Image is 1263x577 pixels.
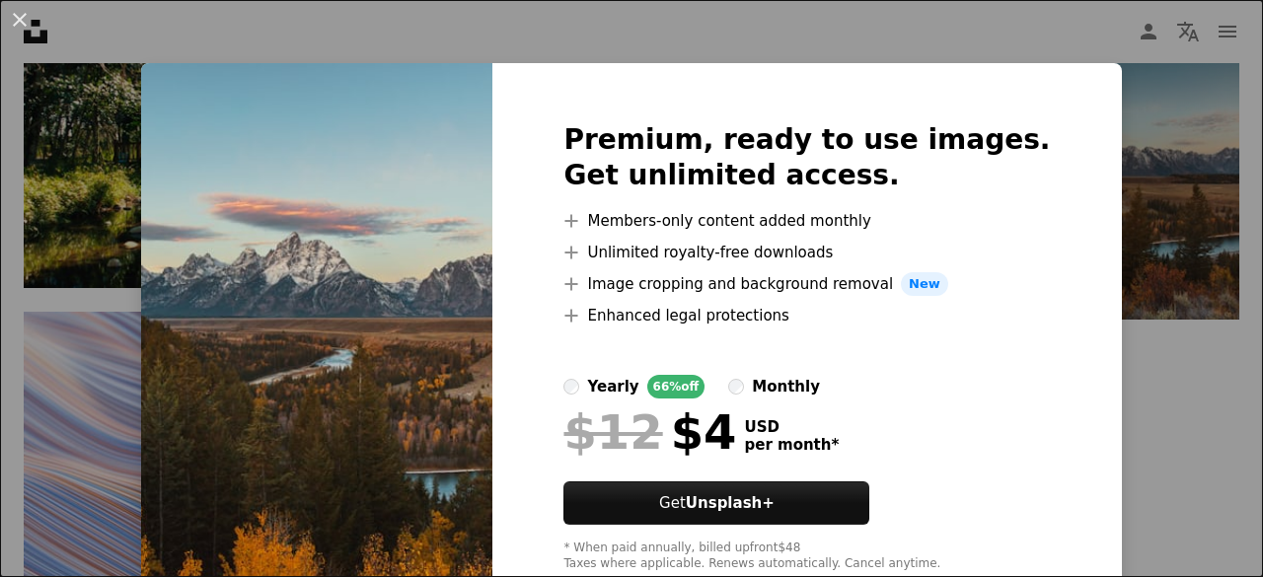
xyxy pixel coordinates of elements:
[587,375,638,398] div: yearly
[563,241,1050,264] li: Unlimited royalty-free downloads
[752,375,820,398] div: monthly
[563,541,1050,572] div: * When paid annually, billed upfront $48 Taxes where applicable. Renews automatically. Cancel any...
[563,272,1050,296] li: Image cropping and background removal
[563,209,1050,233] li: Members-only content added monthly
[563,406,736,458] div: $4
[563,481,869,525] button: GetUnsplash+
[686,494,775,512] strong: Unsplash+
[563,406,662,458] span: $12
[563,122,1050,193] h2: Premium, ready to use images. Get unlimited access.
[744,418,839,436] span: USD
[563,379,579,395] input: yearly66%off
[563,304,1050,327] li: Enhanced legal protections
[901,272,948,296] span: New
[744,436,839,454] span: per month *
[647,375,706,398] div: 66% off
[728,379,744,395] input: monthly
